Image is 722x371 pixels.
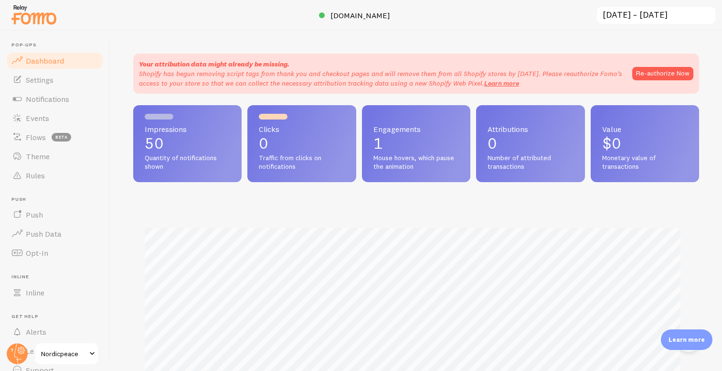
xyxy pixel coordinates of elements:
[145,125,230,133] span: Impressions
[484,79,519,87] a: Learn more
[488,125,573,133] span: Attributions
[6,166,104,185] a: Rules
[373,125,459,133] span: Engagements
[26,75,53,85] span: Settings
[6,205,104,224] a: Push
[11,42,104,48] span: Pop-ups
[674,323,703,352] iframe: Help Scout Beacon - Open
[6,128,104,147] a: Flows beta
[602,154,688,171] span: Monetary value of transactions
[661,329,712,350] div: Learn more
[6,89,104,109] a: Notifications
[259,125,344,133] span: Clicks
[6,109,104,128] a: Events
[602,125,688,133] span: Value
[26,132,46,142] span: Flows
[139,60,289,68] strong: Your attribution data might already be missing.
[26,210,43,219] span: Push
[6,147,104,166] a: Theme
[669,335,705,344] p: Learn more
[373,154,459,171] span: Mouse hovers, which pause the animation
[26,113,49,123] span: Events
[145,154,230,171] span: Quantity of notifications shown
[6,243,104,262] a: Opt-In
[259,154,344,171] span: Traffic from clicks on notifications
[6,51,104,70] a: Dashboard
[373,136,459,151] p: 1
[488,154,573,171] span: Number of attributed transactions
[139,69,623,88] p: Shopify has begun removing script tags from thank you and checkout pages and will remove them fro...
[145,136,230,151] p: 50
[11,314,104,320] span: Get Help
[6,341,104,360] a: Learn
[26,248,48,258] span: Opt-In
[11,196,104,203] span: Push
[41,348,86,360] span: Nordicpeace
[6,224,104,243] a: Push Data
[602,134,621,153] span: $0
[52,133,71,142] span: beta
[10,2,58,27] img: fomo-relay-logo-orange.svg
[26,94,69,104] span: Notifications
[6,283,104,302] a: Inline
[26,327,46,337] span: Alerts
[34,342,99,365] a: Nordicpeace
[26,229,62,239] span: Push Data
[26,288,44,297] span: Inline
[259,136,344,151] p: 0
[6,322,104,341] a: Alerts
[11,274,104,280] span: Inline
[632,67,693,80] button: Re-authorize Now
[26,171,45,180] span: Rules
[26,152,50,161] span: Theme
[26,56,64,65] span: Dashboard
[488,136,573,151] p: 0
[6,70,104,89] a: Settings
